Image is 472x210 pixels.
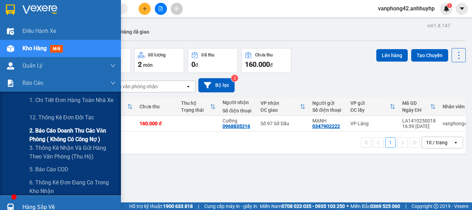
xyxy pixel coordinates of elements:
img: warehouse-icon [7,45,14,52]
button: aim [171,3,183,15]
div: Thu hộ [181,100,210,106]
div: Ngày ĐH [402,107,430,113]
div: 160.000 đ [140,121,174,126]
button: Lên hàng [376,49,408,62]
div: MẠNH [312,118,343,124]
div: Chọn văn phòng nhận [110,83,158,90]
span: plus [142,6,147,11]
div: Chưa thu [140,104,174,109]
div: Cường [223,118,254,124]
span: copyright [434,204,438,209]
div: Số điện thoại [312,107,343,113]
span: Miền Nam [260,202,345,210]
span: 3. Thống kê nhận và gửi hàng theo văn phòng (thu hộ) [29,144,116,161]
div: 0347902222 [312,124,340,129]
th: Toggle SortBy [257,98,309,116]
div: ĐC giao [261,107,300,113]
button: Số lượng2món [134,48,184,73]
span: đ [270,62,273,68]
div: ver 1.8.147 [427,22,450,29]
img: logo-vxr [6,4,15,15]
div: Trạng thái [181,107,210,113]
button: Hàng đã giao [115,24,155,40]
span: Cung cấp máy in - giấy in: [204,202,258,210]
svg: open [453,140,459,145]
span: Quản Lý [22,61,43,70]
th: Toggle SortBy [399,98,439,116]
button: Bộ lọc [198,78,235,92]
span: | [405,202,406,210]
span: vanphong42.anhhuyhp [372,4,440,13]
span: 160.000 [245,60,270,69]
div: VP nhận [261,100,300,106]
div: Người gửi [312,100,343,106]
div: Số điện thoại [223,108,254,113]
span: Miền Bắc [350,202,400,210]
span: 2. Báo cáo doanh thu các văn phòng ( không có công nợ ) [29,126,116,144]
div: Số lượng [148,53,166,57]
button: Đã thu0đ [188,48,238,73]
span: down [110,80,116,86]
span: down [110,63,116,69]
div: Mã GD [402,100,430,106]
div: Chưa thu [255,53,273,57]
span: món [143,62,153,68]
button: caret-down [456,3,468,15]
span: 1 [448,3,451,8]
th: Toggle SortBy [347,98,399,116]
strong: 0708 023 035 - 0935 103 250 [282,203,345,209]
div: Người nhận [223,100,254,105]
button: Tạo Chuyến [411,49,448,62]
button: file-add [155,3,167,15]
strong: 1900 633 818 [163,203,193,209]
div: VP Láng [350,121,395,126]
div: 0968835216 [223,124,250,129]
button: Chưa thu160.000đ [241,48,291,73]
div: Đã thu [201,53,214,57]
span: ⚪️ [347,205,349,208]
span: Hỗ trợ kỹ thuật: [129,202,193,210]
span: aim [174,6,179,11]
span: 2 [138,60,142,69]
div: 10 / trang [426,139,447,146]
sup: 1 [447,3,452,8]
span: 0 [191,60,195,69]
span: đ [195,62,198,68]
div: VP gửi [350,100,390,106]
button: 1 [385,137,396,148]
span: | [198,202,199,210]
div: Số 97 Sở Dầu [261,121,305,126]
span: Báo cáo [22,79,43,87]
span: Điều hành xe [22,27,56,35]
strong: 0369 525 060 [370,203,400,209]
img: warehouse-icon [7,62,14,70]
div: 16:59 [DATE] [402,124,436,129]
span: mới [50,45,63,53]
span: file-add [158,6,163,11]
sup: 2 [231,75,238,82]
img: solution-icon [7,80,14,87]
div: ĐC lấy [350,107,390,113]
span: caret-down [459,6,465,12]
img: icon-new-feature [443,6,450,12]
th: Toggle SortBy [178,98,219,116]
span: 5. Báo cáo COD [29,165,68,174]
span: Kho hàng [22,45,47,52]
svg: open [186,84,191,89]
button: plus [139,3,151,15]
span: 6. Thống kê đơn đang có trong kho nhận [29,178,116,195]
span: 1. Chi tiết đơn hàng toàn nhà xe [29,96,113,104]
span: 12. Thống kê đơn đối tác [29,113,94,122]
img: warehouse-icon [7,28,14,35]
div: LA1410250018 [402,118,436,124]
